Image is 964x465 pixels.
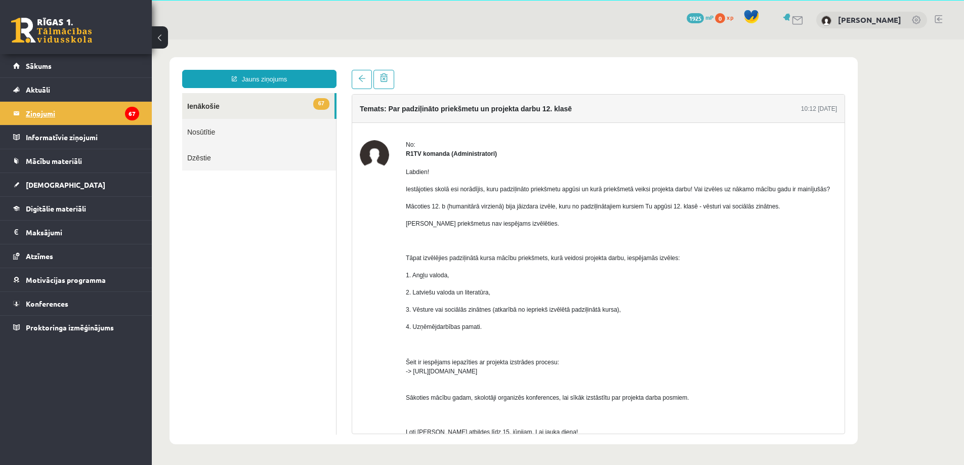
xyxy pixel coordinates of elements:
a: Motivācijas programma [13,268,139,291]
a: Dzēstie [30,105,184,131]
span: Mācoties 12. b (humanitārā virzienā) bija jāizdara izvēle, kuru no padziļinātajiem kursiem Tu apg... [254,163,628,171]
span: Mācību materiāli [26,156,82,165]
img: Tīna Elizabete Klipa [821,16,831,26]
span: Sākums [26,61,52,70]
legend: Informatīvie ziņojumi [26,125,139,149]
a: 0 xp [715,13,738,21]
div: No: [254,101,678,110]
span: 3. Vēsture vai sociālās zinātnes (atkarībā no iepriekš izvēlētā padziļinātā kursa), [254,267,469,274]
a: Informatīvie ziņojumi [13,125,139,149]
img: R1TV komanda [208,101,237,130]
a: Nosūtītie [30,79,184,105]
a: Proktoringa izmēģinājums [13,316,139,339]
span: Aktuāli [26,85,50,94]
div: 10:12 [DATE] [649,65,685,74]
span: 2. Latviešu valoda un literatūra, [254,249,339,257]
a: Sākums [13,54,139,77]
legend: Maksājumi [26,221,139,244]
h4: Temats: Par padziļināto priekšmetu un projekta darbu 12. klasē [208,65,420,73]
a: Konferences [13,292,139,315]
span: Ļoti [PERSON_NAME] atbildes līdz 15. jūnijam. Lai jauka diena! [254,389,426,396]
a: Digitālie materiāli [13,197,139,220]
legend: Ziņojumi [26,102,139,125]
span: 1. Angļu valoda, [254,232,297,239]
a: Rīgas 1. Tālmācības vidusskola [11,18,92,43]
span: Sākoties mācību gadam, skolotāji organizēs konferences, lai sīkāk izstāstītu par projekta darba p... [254,355,537,362]
span: xp [727,13,733,21]
a: Ziņojumi67 [13,102,139,125]
span: Tāpat izvēlējies padziļinātā kursa mācību priekšmets, kurā veidosi projekta darbu, iespējamās izv... [254,215,528,222]
a: Aktuāli [13,78,139,101]
span: Iestājoties skolā esi norādījis, kuru padziļināto priekšmetu apgūsi un kurā priekšmetā veiksi pro... [254,146,678,153]
span: Labdien! [254,129,277,136]
i: 67 [125,107,139,120]
span: Šeit ir iespējams iepazīties ar projekta izstrādes procesu: -> [URL][DOMAIN_NAME] [254,301,407,335]
a: [DEMOGRAPHIC_DATA] [13,173,139,196]
a: Mācību materiāli [13,149,139,173]
span: 0 [715,13,725,23]
span: Konferences [26,299,68,308]
a: Jauns ziņojums [30,30,185,49]
a: Atzīmes [13,244,139,268]
a: 67Ienākošie [30,54,183,79]
strong: R1TV komanda (Administratori) [254,111,345,118]
span: Proktoringa izmēģinājums [26,323,114,332]
span: 1925 [687,13,704,23]
a: 1925 mP [687,13,714,21]
span: Atzīmes [26,251,53,261]
span: 67 [161,59,178,70]
span: [DEMOGRAPHIC_DATA] [26,180,105,189]
a: Maksājumi [13,221,139,244]
span: mP [705,13,714,21]
span: Motivācijas programma [26,275,106,284]
span: [PERSON_NAME] priekšmetus nav iespējams izvēlēties. [254,181,407,188]
span: 4. Uzņēmējdarbības pamati. [254,284,330,291]
span: Digitālie materiāli [26,204,86,213]
a: [PERSON_NAME] [838,15,901,25]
